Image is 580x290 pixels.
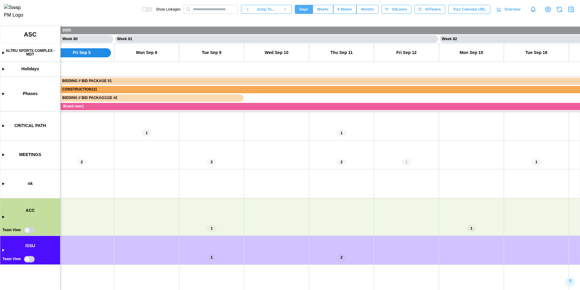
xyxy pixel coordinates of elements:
[313,5,333,14] button: Weeks
[152,7,180,12] span: Show Linkages
[453,5,486,14] span: Your Calendar URL
[528,4,538,14] a: Notifications
[295,5,313,14] button: Days
[257,5,275,14] span: Jump To...
[4,4,28,19] img: Swap PM Logo
[299,5,308,14] span: Days
[392,5,407,14] span: All Lanes
[493,5,525,14] a: Overview
[555,5,564,14] button: Refresh Grid
[425,5,441,14] span: All Teams
[448,5,490,14] button: Your Calendar URL
[414,5,445,14] button: AllTeams
[544,5,552,14] a: View Project
[317,5,329,14] span: Weeks
[356,5,379,14] button: Months
[338,5,352,14] span: 6 Weeks
[382,5,411,14] button: AllLanes
[567,5,575,14] button: Open Drawer
[333,5,357,14] button: 6 Weeks
[254,5,279,14] button: Jump To...
[361,5,374,14] span: Months
[504,5,520,14] span: Overview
